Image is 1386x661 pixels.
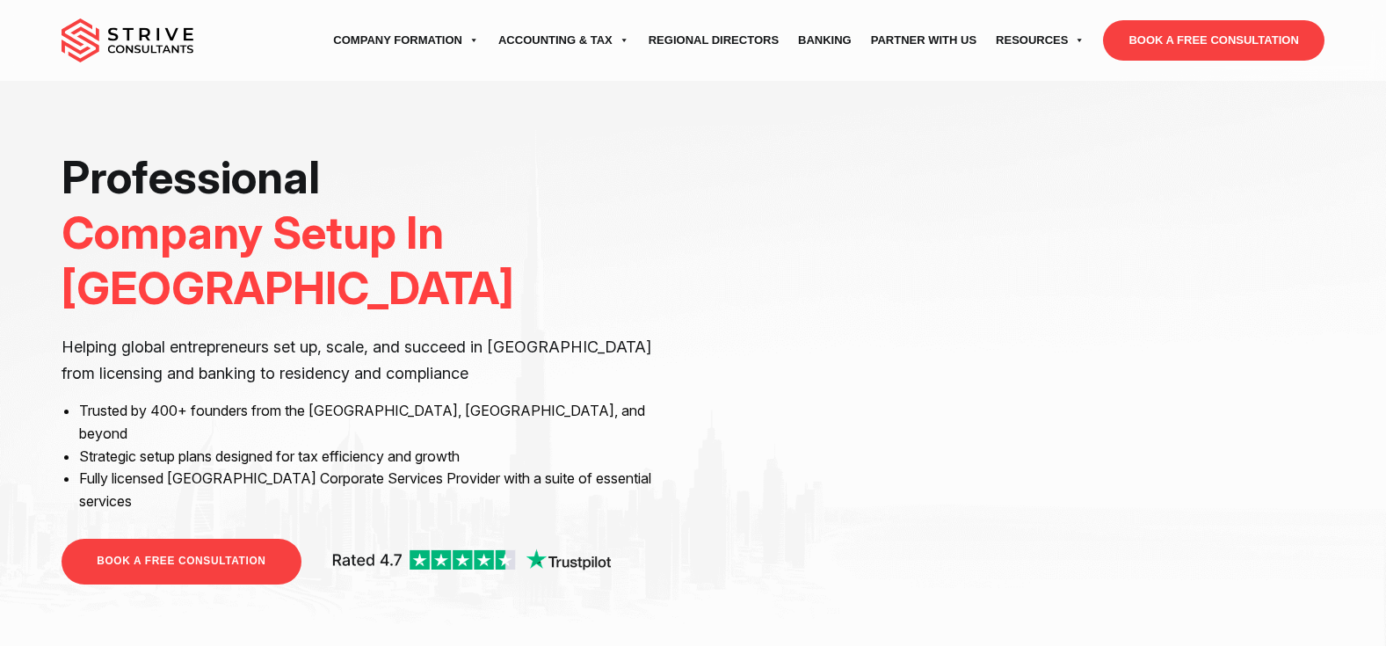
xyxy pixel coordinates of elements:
a: Company Formation [323,16,489,65]
a: BOOK A FREE CONSULTATION [1103,20,1324,61]
a: Accounting & Tax [489,16,639,65]
p: Helping global entrepreneurs set up, scale, and succeed in [GEOGRAPHIC_DATA] from licensing and b... [62,334,679,387]
span: Company Setup In [GEOGRAPHIC_DATA] [62,206,514,315]
a: Resources [986,16,1094,65]
a: Partner with Us [861,16,986,65]
h1: Professional [62,149,679,316]
a: Banking [788,16,861,65]
img: main-logo.svg [62,18,193,62]
li: Trusted by 400+ founders from the [GEOGRAPHIC_DATA], [GEOGRAPHIC_DATA], and beyond [79,400,679,445]
a: BOOK A FREE CONSULTATION [62,539,301,584]
iframe: <br /> [706,149,1324,498]
li: Strategic setup plans designed for tax efficiency and growth [79,446,679,469]
a: Regional Directors [639,16,788,65]
li: Fully licensed [GEOGRAPHIC_DATA] Corporate Services Provider with a suite of essential services [79,468,679,512]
